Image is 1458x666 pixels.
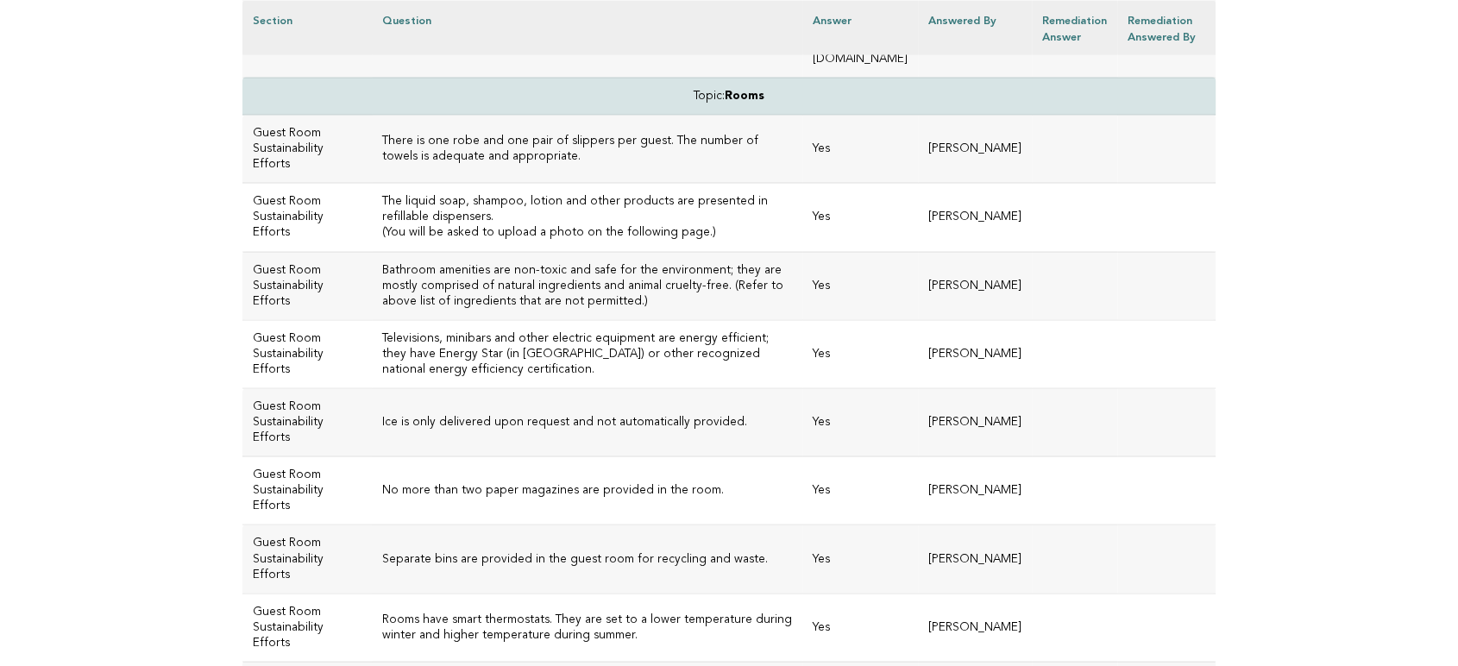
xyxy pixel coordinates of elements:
td: Yes [802,116,918,184]
td: Guest Room Sustainability Efforts [242,525,372,594]
td: Yes [802,320,918,388]
td: Guest Room Sustainability Efforts [242,116,372,184]
td: Guest Room Sustainability Efforts [242,389,372,457]
td: Guest Room Sustainability Efforts [242,320,372,388]
h3: There is one robe and one pair of slippers per guest. The number of towels is adequate and approp... [382,134,792,165]
td: [PERSON_NAME] [918,525,1032,594]
h3: No more than two paper magazines are provided in the room. [382,483,792,499]
td: Guest Room Sustainability Efforts [242,594,372,662]
td: Yes [802,184,918,252]
td: [PERSON_NAME] [918,389,1032,457]
td: Yes [802,252,918,320]
td: Yes [802,594,918,662]
h3: The liquid soap, shampoo, lotion and other products are presented in refillable dispensers. [382,194,792,225]
td: [PERSON_NAME] [918,594,1032,662]
p: (You will be asked to upload a photo on the following page.) [382,225,792,241]
td: Topic: [242,78,1216,115]
td: Guest Room Sustainability Efforts [242,252,372,320]
td: Yes [802,389,918,457]
td: [PERSON_NAME] [918,320,1032,388]
strong: Rooms [725,91,764,102]
h3: Separate bins are provided in the guest room for recycling and waste. [382,552,792,568]
td: [PERSON_NAME] [918,184,1032,252]
h3: Rooms have smart thermostats. They are set to a lower temperature during winter and higher temper... [382,613,792,644]
td: Yes [802,525,918,594]
h3: Bathroom amenities are non-toxic and safe for the environment; they are mostly comprised of natur... [382,263,792,310]
td: Guest Room Sustainability Efforts [242,457,372,525]
h3: Televisions, minibars and other electric equipment are energy efficient; they have Energy Star (i... [382,331,792,378]
td: Guest Room Sustainability Efforts [242,184,372,252]
td: [PERSON_NAME] [918,457,1032,525]
h3: Ice is only delivered upon request and not automatically provided. [382,415,792,430]
td: [PERSON_NAME] [918,252,1032,320]
td: [PERSON_NAME] [918,116,1032,184]
td: Yes [802,457,918,525]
